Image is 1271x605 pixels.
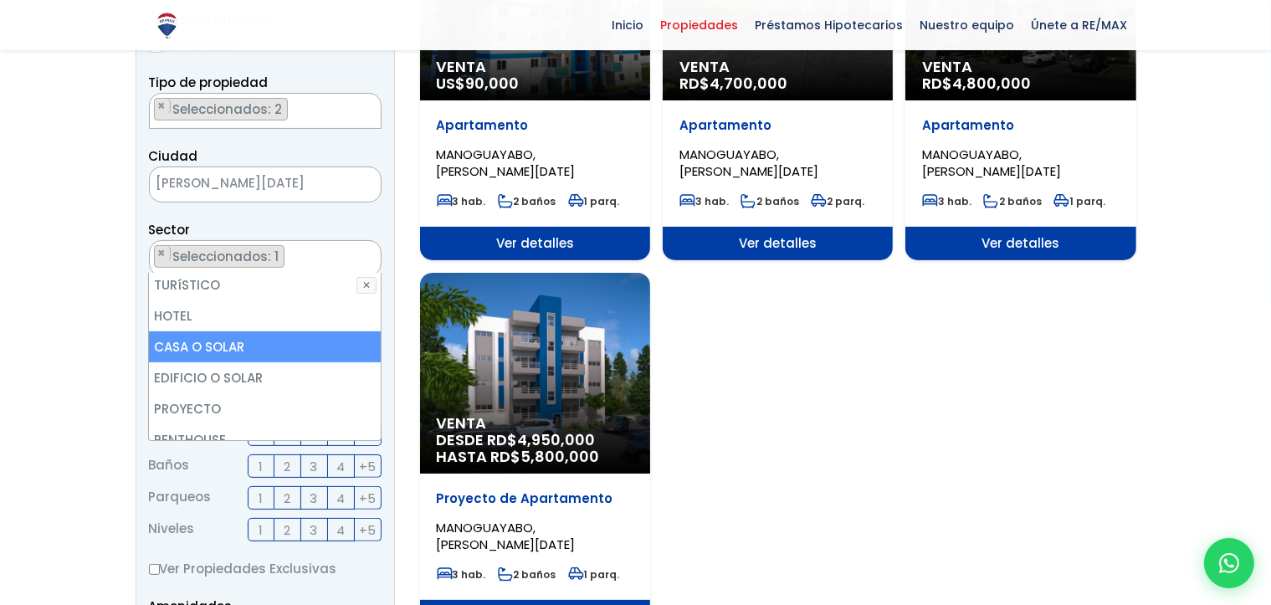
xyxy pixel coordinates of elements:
[983,194,1042,208] span: 2 baños
[150,172,339,195] span: SANTO DOMINGO OESTE
[339,172,364,198] button: Remove all items
[149,300,380,331] li: HOTEL
[811,194,864,208] span: 2 parq.
[653,13,747,38] span: Propiedades
[310,488,318,509] span: 3
[604,13,653,38] span: Inicio
[152,11,182,40] img: Logo de REMAX
[310,456,318,477] span: 3
[679,117,876,134] p: Apartamento
[149,486,212,510] span: Parqueos
[568,567,620,582] span: 1 parq.
[922,194,971,208] span: 3 hab.
[952,73,1031,94] span: 4,800,000
[568,194,620,208] span: 1 parq.
[259,456,263,477] span: 1
[356,177,364,192] span: ×
[359,456,376,477] span: +5
[359,520,376,541] span: +5
[149,518,195,541] span: Niveles
[259,488,263,509] span: 1
[922,146,1061,180] span: MANOGUAYABO, [PERSON_NAME][DATE]
[155,246,171,261] button: Remove item
[172,248,284,265] span: Seleccionados: 1
[149,558,382,579] label: Ver Propiedades Exclusivas
[363,99,372,114] span: ×
[356,277,377,294] button: ✕
[498,567,556,582] span: 2 baños
[518,429,596,450] span: 4,950,000
[663,227,893,260] span: Ver detalles
[521,446,600,467] span: 5,800,000
[259,520,263,541] span: 1
[172,100,287,118] span: Seleccionados: 2
[149,331,380,362] li: CASA O SOLAR
[149,362,380,393] li: EDIFICIO O SOLAR
[284,520,290,541] span: 2
[437,449,633,465] span: HASTA RD$
[905,227,1135,260] span: Ver detalles
[149,147,198,165] span: Ciudad
[158,99,167,114] span: ×
[466,73,520,94] span: 90,000
[437,194,486,208] span: 3 hab.
[922,117,1119,134] p: Apartamento
[498,194,556,208] span: 2 baños
[149,564,160,575] input: Ver Propiedades Exclusivas
[149,167,382,203] span: SANTO DOMINGO OESTE
[1053,194,1105,208] span: 1 parq.
[359,488,376,509] span: +5
[284,488,290,509] span: 2
[362,98,372,115] button: Remove all items
[149,269,380,300] li: TURíSTICO
[912,13,1023,38] span: Nuestro equipo
[922,73,1031,94] span: RD$
[747,13,912,38] span: Préstamos Hipotecarios
[679,146,818,180] span: MANOGUAYABO, [PERSON_NAME][DATE]
[679,73,787,94] span: RD$
[284,456,290,477] span: 2
[362,245,372,262] button: Remove all items
[679,59,876,75] span: Venta
[922,59,1119,75] span: Venta
[437,59,633,75] span: Venta
[149,74,269,91] span: Tipo de propiedad
[155,99,171,114] button: Remove item
[437,415,633,432] span: Venta
[741,194,799,208] span: 2 baños
[149,454,190,478] span: Baños
[150,241,159,277] textarea: Search
[336,456,345,477] span: 4
[149,221,191,238] span: Sector
[420,227,650,260] span: Ver detalles
[149,424,380,455] li: PENTHOUSE
[437,73,520,94] span: US$
[158,246,167,261] span: ×
[679,194,729,208] span: 3 hab.
[336,488,345,509] span: 4
[310,520,318,541] span: 3
[150,94,159,130] textarea: Search
[437,146,576,180] span: MANOGUAYABO, [PERSON_NAME][DATE]
[363,246,372,261] span: ×
[336,520,345,541] span: 4
[437,117,633,134] p: Apartamento
[154,98,288,120] li: APARTAMENTO
[437,432,633,465] span: DESDE RD$
[149,393,380,424] li: PROYECTO
[1023,13,1136,38] span: Únete a RE/MAX
[437,519,576,553] span: MANOGUAYABO, [PERSON_NAME][DATE]
[437,567,486,582] span: 3 hab.
[710,73,787,94] span: 4,700,000
[437,490,633,507] p: Proyecto de Apartamento
[154,245,284,268] li: MANOGUAYABO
